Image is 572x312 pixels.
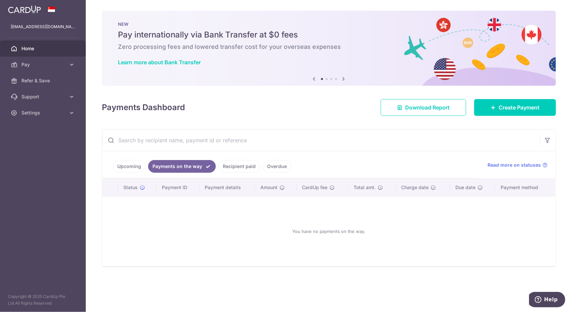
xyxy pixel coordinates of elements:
[118,29,540,40] h5: Pay internationally via Bank Transfer at $0 fees
[405,103,450,111] span: Download Report
[488,162,541,168] span: Read more on statuses
[199,179,255,196] th: Payment details
[401,184,429,191] span: Charge date
[529,292,565,309] iframe: Opens a widget where you can find more information
[381,99,466,116] a: Download Report
[455,184,475,191] span: Due date
[118,21,540,27] p: NEW
[302,184,328,191] span: CardUp fee
[118,59,201,66] a: Learn more about Bank Transfer
[113,160,145,173] a: Upcoming
[263,160,291,173] a: Overdue
[118,43,540,51] h6: Zero processing fees and lowered transfer cost for your overseas expenses
[260,184,277,191] span: Amount
[474,99,556,116] a: Create Payment
[148,160,216,173] a: Payments on the way
[21,61,66,68] span: Pay
[21,77,66,84] span: Refer & Save
[354,184,376,191] span: Total amt.
[495,179,556,196] th: Payment method
[21,93,66,100] span: Support
[156,179,199,196] th: Payment ID
[11,23,75,30] p: [EMAIL_ADDRESS][DOMAIN_NAME]
[110,202,548,261] div: You have no payments on the way.
[8,5,41,13] img: CardUp
[21,45,66,52] span: Home
[102,11,556,86] img: Bank transfer banner
[218,160,260,173] a: Recipient paid
[488,162,548,168] a: Read more on statuses
[102,101,185,113] h4: Payments Dashboard
[102,130,539,151] input: Search by recipient name, payment id or reference
[499,103,539,111] span: Create Payment
[21,109,66,116] span: Settings
[123,184,138,191] span: Status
